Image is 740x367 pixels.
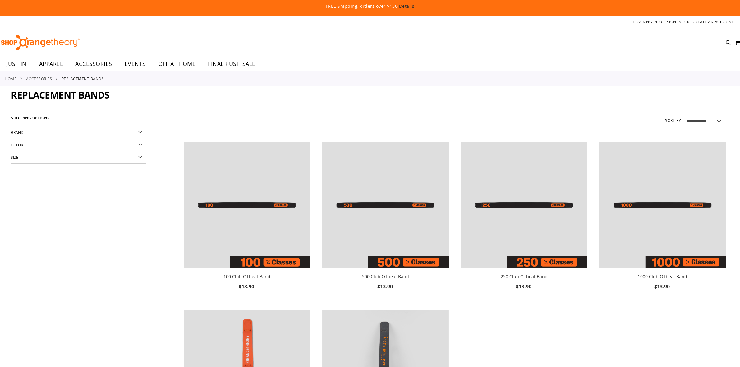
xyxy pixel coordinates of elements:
span: JUST IN [6,57,27,71]
a: Details [399,3,415,9]
span: $13.90 [516,283,532,290]
p: FREE Shipping, orders over $150. [183,3,556,9]
a: 500 Club OTbeat Band [362,273,409,279]
span: $13.90 [654,283,671,290]
a: Image of 100 Club OTbeat Band [184,142,310,270]
div: Size [11,151,146,164]
a: FINAL PUSH SALE [202,57,262,71]
a: 100 Club OTbeat Band [223,273,270,279]
div: product [457,139,591,307]
strong: Shopping Options [11,113,146,126]
a: 1000 Club OTbeat Band [638,273,687,279]
span: $13.90 [377,283,394,290]
span: $13.90 [239,283,255,290]
a: Tracking Info [633,19,662,25]
a: Sign In [667,19,682,25]
span: Brand [11,130,24,135]
span: EVENTS [125,57,146,71]
div: product [596,139,729,307]
span: Size [11,155,18,160]
strong: Replacement Bands [62,76,104,81]
span: Color [11,142,23,147]
div: product [181,139,314,307]
a: Image of 250 Club OTbeat Band [461,142,587,270]
span: APPAREL [39,57,63,71]
label: Sort By [665,118,681,123]
span: OTF AT HOME [158,57,196,71]
a: Image of 1000 Club OTbeat Band [599,142,726,270]
a: ACCESSORIES [26,76,52,81]
div: product [319,139,452,307]
a: APPAREL [33,57,69,71]
img: Image of 100 Club OTbeat Band [184,142,310,268]
img: Image of 1000 Club OTbeat Band [599,142,726,268]
a: OTF AT HOME [152,57,202,71]
span: FINAL PUSH SALE [208,57,255,71]
div: Color [11,139,146,151]
a: ACCESSORIES [69,57,118,71]
a: EVENTS [118,57,152,71]
div: Brand [11,126,146,139]
a: Image of 500 Club OTbeat Band [322,142,449,270]
img: Image of 250 Club OTbeat Band [461,142,587,268]
span: Replacement Bands [11,89,110,101]
img: Image of 500 Club OTbeat Band [322,142,449,268]
a: Create an Account [693,19,734,25]
a: 250 Club OTbeat Band [501,273,548,279]
span: ACCESSORIES [75,57,112,71]
a: Home [5,76,16,81]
